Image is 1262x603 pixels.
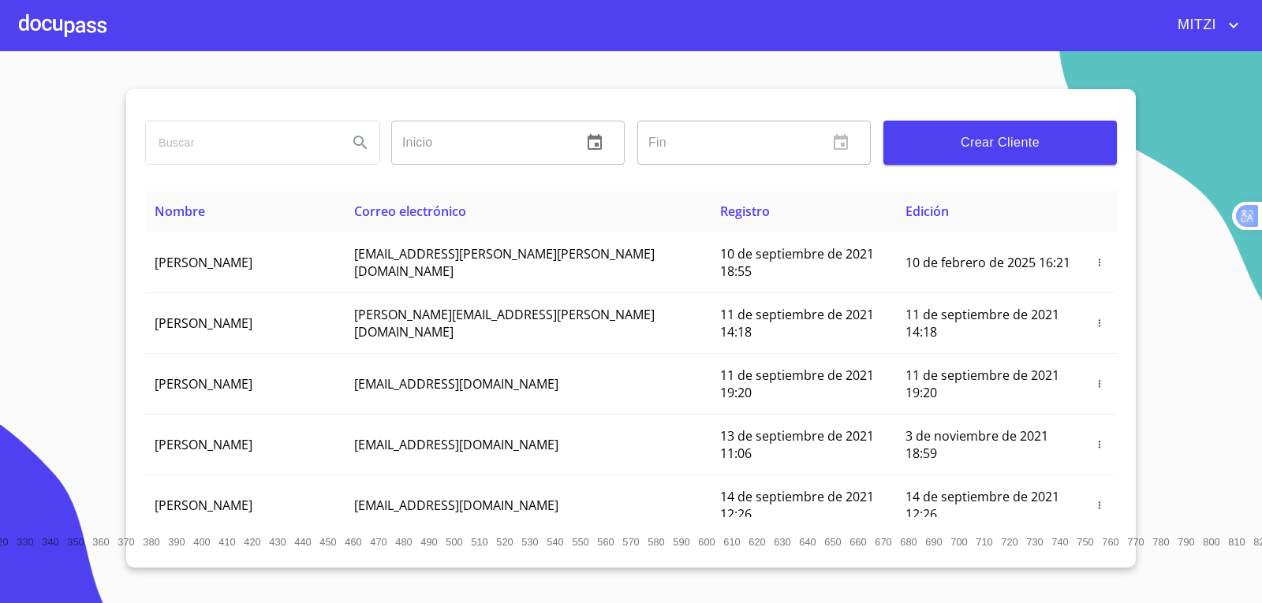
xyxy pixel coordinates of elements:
[155,436,252,453] span: [PERSON_NAME]
[720,488,874,523] span: 14 de septiembre de 2021 12:26
[319,536,336,548] span: 450
[720,306,874,341] span: 11 de septiembre de 2021 14:18
[720,367,874,401] span: 11 de septiembre de 2021 19:20
[354,245,655,280] span: [EMAIL_ADDRESS][PERSON_NAME][PERSON_NAME][DOMAIN_NAME]
[215,530,240,555] button: 410
[517,530,543,555] button: 530
[416,530,442,555] button: 490
[354,497,558,514] span: [EMAIL_ADDRESS][DOMAIN_NAME]
[720,245,874,280] span: 10 de septiembre de 2021 18:55
[568,530,593,555] button: 550
[849,536,866,548] span: 660
[648,536,664,548] span: 580
[799,536,816,548] span: 640
[622,536,639,548] span: 570
[118,536,134,548] span: 370
[875,536,891,548] span: 670
[1123,530,1148,555] button: 770
[1203,536,1219,548] span: 800
[155,254,252,271] span: [PERSON_NAME]
[673,536,689,548] span: 590
[471,536,487,548] span: 510
[315,530,341,555] button: 450
[795,530,820,555] button: 640
[290,530,315,555] button: 440
[1152,536,1169,548] span: 780
[905,367,1059,401] span: 11 de septiembre de 2021 19:20
[189,530,215,555] button: 400
[1073,530,1098,555] button: 750
[342,124,379,162] button: Search
[1127,536,1144,548] span: 770
[467,530,492,555] button: 510
[572,536,588,548] span: 550
[446,536,462,548] span: 500
[669,530,694,555] button: 590
[824,536,841,548] span: 650
[774,536,790,548] span: 630
[1026,536,1043,548] span: 730
[997,530,1022,555] button: 720
[345,536,361,548] span: 460
[720,203,770,220] span: Registro
[593,530,618,555] button: 560
[723,536,740,548] span: 610
[770,530,795,555] button: 630
[155,315,252,332] span: [PERSON_NAME]
[900,536,917,548] span: 680
[146,121,335,164] input: search
[644,530,669,555] button: 580
[1174,530,1199,555] button: 790
[354,203,466,220] span: Correo electrónico
[67,536,84,548] span: 350
[749,536,765,548] span: 620
[1228,536,1245,548] span: 810
[1098,530,1123,555] button: 760
[905,427,1048,462] span: 3 de noviembre de 2021 18:59
[92,536,109,548] span: 360
[1077,536,1093,548] span: 750
[139,530,164,555] button: 380
[883,121,1117,165] button: Crear Cliente
[265,530,290,555] button: 430
[1166,13,1243,38] button: account of current user
[905,203,949,220] span: Edición
[193,536,210,548] span: 400
[442,530,467,555] button: 500
[114,530,139,555] button: 370
[547,536,563,548] span: 540
[720,427,874,462] span: 13 de septiembre de 2021 11:06
[496,536,513,548] span: 520
[521,536,538,548] span: 530
[38,530,63,555] button: 340
[155,203,205,220] span: Nombre
[976,536,992,548] span: 710
[269,536,286,548] span: 430
[719,530,745,555] button: 610
[925,536,942,548] span: 690
[905,488,1059,523] span: 14 de septiembre de 2021 12:26
[240,530,265,555] button: 420
[354,375,558,393] span: [EMAIL_ADDRESS][DOMAIN_NAME]
[820,530,846,555] button: 650
[896,132,1104,154] span: Crear Cliente
[42,536,58,548] span: 340
[63,530,88,555] button: 350
[143,536,159,548] span: 380
[1178,536,1194,548] span: 790
[341,530,366,555] button: 460
[155,375,252,393] span: [PERSON_NAME]
[1199,530,1224,555] button: 800
[1051,536,1068,548] span: 740
[1001,536,1017,548] span: 720
[1047,530,1073,555] button: 740
[905,254,1070,271] span: 10 de febrero de 2025 16:21
[694,530,719,555] button: 600
[1224,530,1249,555] button: 810
[896,530,921,555] button: 680
[391,530,416,555] button: 480
[698,536,715,548] span: 600
[1102,536,1118,548] span: 760
[597,536,614,548] span: 560
[972,530,997,555] button: 710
